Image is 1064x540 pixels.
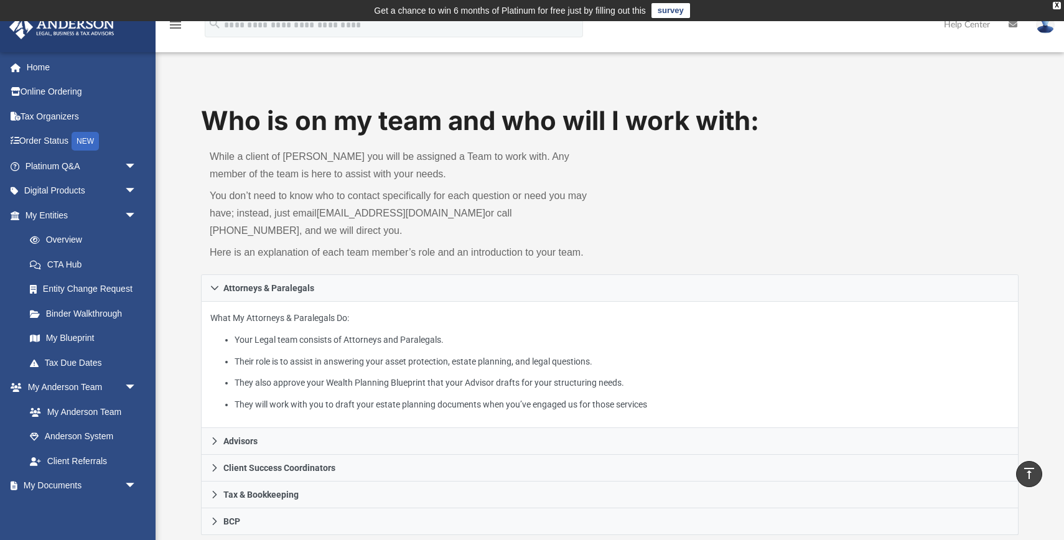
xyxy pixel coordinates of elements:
div: close [1053,2,1061,9]
a: Binder Walkthrough [17,301,156,326]
li: Your Legal team consists of Attorneys and Paralegals. [235,332,1009,348]
a: Digital Productsarrow_drop_down [9,179,156,203]
a: My Blueprint [17,326,149,351]
span: arrow_drop_down [124,375,149,401]
a: Advisors [201,428,1019,455]
a: Client Success Coordinators [201,455,1019,482]
a: Online Ordering [9,80,156,105]
img: Anderson Advisors Platinum Portal [6,15,118,39]
a: Attorneys & Paralegals [201,274,1019,302]
a: vertical_align_top [1016,461,1042,487]
span: arrow_drop_down [124,154,149,179]
li: They will work with you to draft your estate planning documents when you’ve engaged us for those ... [235,397,1009,412]
a: Tax Organizers [9,104,156,129]
span: arrow_drop_down [124,179,149,204]
li: Their role is to assist in answering your asset protection, estate planning, and legal questions. [235,354,1009,370]
a: Platinum Q&Aarrow_drop_down [9,154,156,179]
a: Anderson System [17,424,149,449]
a: Overview [17,228,156,253]
a: Home [9,55,156,80]
p: You don’t need to know who to contact specifically for each question or need you may have; instea... [210,187,601,240]
span: Client Success Coordinators [223,463,335,472]
a: menu [168,24,183,32]
li: They also approve your Wealth Planning Blueprint that your Advisor drafts for your structuring ne... [235,375,1009,391]
div: NEW [72,132,99,151]
h1: Who is on my team and who will I work with: [201,103,1019,139]
div: Attorneys & Paralegals [201,302,1019,428]
i: search [208,17,222,30]
a: Box [17,498,143,523]
span: Tax & Bookkeeping [223,490,299,499]
a: Tax & Bookkeeping [201,482,1019,508]
a: My Anderson Teamarrow_drop_down [9,375,149,400]
i: menu [168,17,183,32]
span: Advisors [223,437,258,445]
span: arrow_drop_down [124,473,149,499]
a: Tax Due Dates [17,350,156,375]
a: My Anderson Team [17,399,143,424]
a: CTA Hub [17,252,156,277]
a: survey [651,3,690,18]
p: Here is an explanation of each team member’s role and an introduction to your team. [210,244,601,261]
a: Entity Change Request [17,277,156,302]
span: arrow_drop_down [124,203,149,228]
a: [EMAIL_ADDRESS][DOMAIN_NAME] [317,208,485,218]
a: Order StatusNEW [9,129,156,154]
p: While a client of [PERSON_NAME] you will be assigned a Team to work with. Any member of the team ... [210,148,601,183]
a: Client Referrals [17,449,149,473]
span: Attorneys & Paralegals [223,284,314,292]
p: What My Attorneys & Paralegals Do: [210,310,1009,412]
div: Get a chance to win 6 months of Platinum for free just by filling out this [374,3,646,18]
img: User Pic [1036,16,1055,34]
a: My Documentsarrow_drop_down [9,473,149,498]
span: BCP [223,517,240,526]
a: BCP [201,508,1019,535]
i: vertical_align_top [1022,466,1037,481]
a: My Entitiesarrow_drop_down [9,203,156,228]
